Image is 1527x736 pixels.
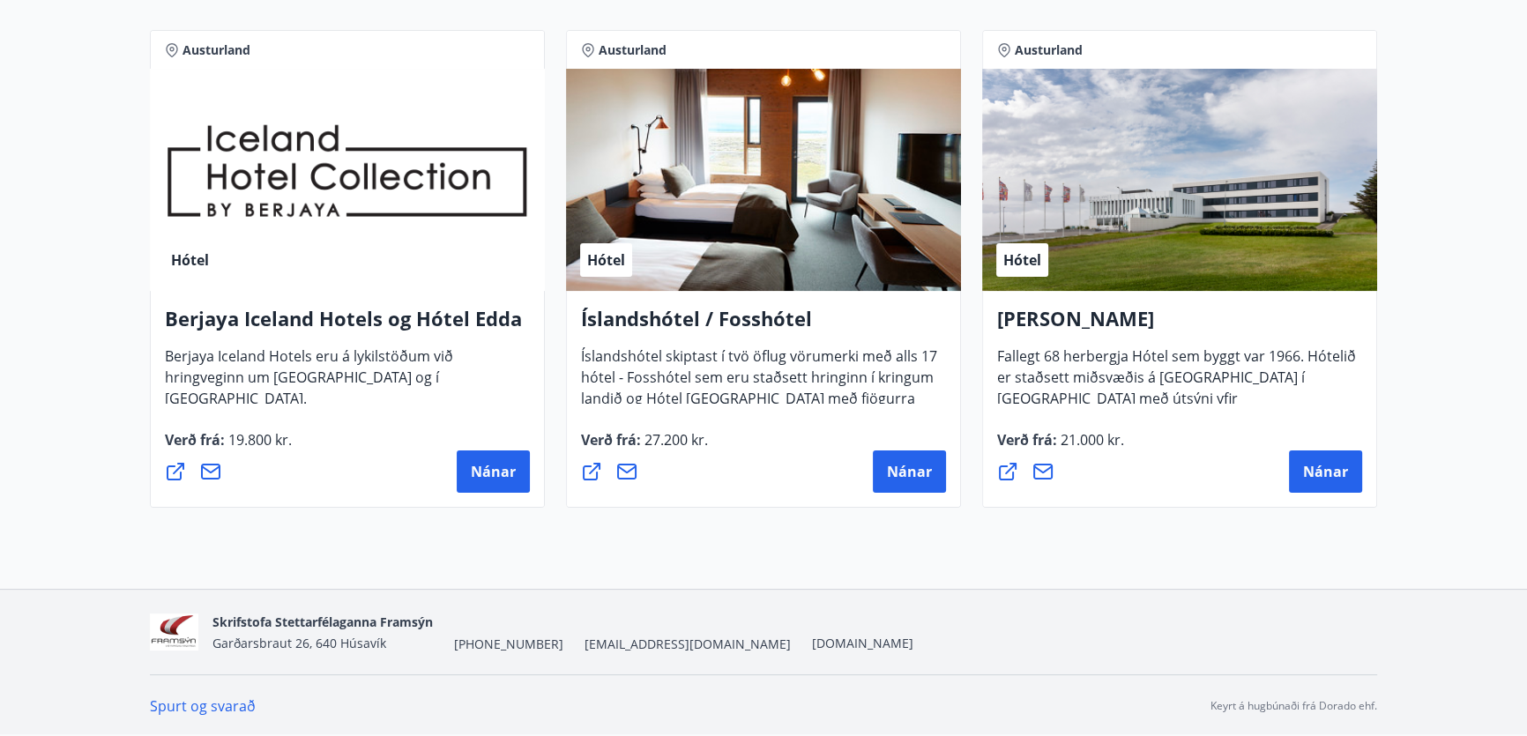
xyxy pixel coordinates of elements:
span: Verð frá : [165,430,292,464]
span: [PHONE_NUMBER] [454,636,563,653]
button: Nánar [457,450,530,493]
span: Fallegt 68 herbergja Hótel sem byggt var 1966. Hótelið er staðsett miðsvæðis á [GEOGRAPHIC_DATA] ... [997,346,1356,443]
button: Nánar [1289,450,1362,493]
p: Keyrt á hugbúnaði frá Dorado ehf. [1210,698,1377,714]
h4: [PERSON_NAME] [997,305,1362,346]
span: Berjaya Iceland Hotels eru á lykilstöðum við hringveginn um [GEOGRAPHIC_DATA] og í [GEOGRAPHIC_DA... [165,346,453,422]
span: Verð frá : [581,430,708,464]
span: [EMAIL_ADDRESS][DOMAIN_NAME] [585,636,791,653]
a: [DOMAIN_NAME] [812,635,913,651]
span: Austurland [1015,41,1083,59]
span: 27.200 kr. [641,430,708,450]
span: Íslandshótel skiptast í tvö öflug vörumerki með alls 17 hótel - Fosshótel sem eru staðsett hringi... [581,346,937,443]
span: 19.800 kr. [225,430,292,450]
a: Spurt og svarað [150,696,256,716]
img: 2nvigE4ME2tDHyUtFJCKmoPAdrXrxEIwuWbaLXEv.png [150,613,198,651]
span: Verð frá : [997,430,1124,464]
span: Austurland [182,41,250,59]
h4: Berjaya Iceland Hotels og Hótel Edda [165,305,530,346]
h4: Íslandshótel / Fosshótel [581,305,946,346]
span: Hótel [1003,250,1041,270]
span: Garðarsbraut 26, 640 Húsavík [212,635,386,651]
span: Skrifstofa Stettarfélaganna Framsýn [212,613,433,630]
span: Nánar [887,462,932,481]
span: 21.000 kr. [1057,430,1124,450]
span: Hótel [171,250,209,270]
span: Nánar [471,462,516,481]
span: Hótel [587,250,625,270]
span: Austurland [599,41,667,59]
span: Nánar [1303,462,1348,481]
button: Nánar [873,450,946,493]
